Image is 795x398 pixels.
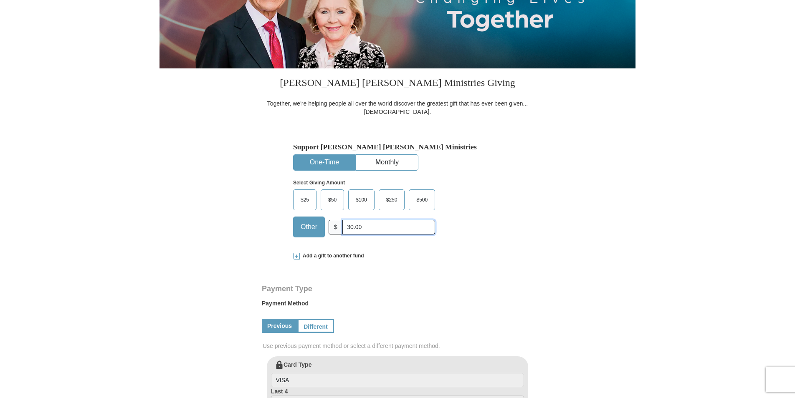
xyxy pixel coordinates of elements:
strong: Select Giving Amount [293,180,345,186]
span: $50 [324,194,341,206]
label: Card Type [271,360,524,387]
span: Other [296,221,322,233]
button: Monthly [356,155,418,170]
span: $250 [382,194,402,206]
span: $100 [352,194,371,206]
label: Payment Method [262,299,533,312]
button: One-Time [294,155,355,170]
span: $ [329,220,343,234]
h4: Payment Type [262,285,533,292]
input: Card Type [271,373,524,387]
a: Previous [262,319,297,333]
h3: [PERSON_NAME] [PERSON_NAME] Ministries Giving [262,68,533,99]
span: $25 [296,194,313,206]
input: Other Amount [342,220,435,234]
span: Add a gift to another fund [300,252,364,259]
h5: Support [PERSON_NAME] [PERSON_NAME] Ministries [293,143,502,151]
span: $500 [412,194,432,206]
a: Different [297,319,334,333]
span: Use previous payment method or select a different payment method. [263,342,534,350]
div: Together, we're helping people all over the world discover the greatest gift that has ever been g... [262,99,533,116]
